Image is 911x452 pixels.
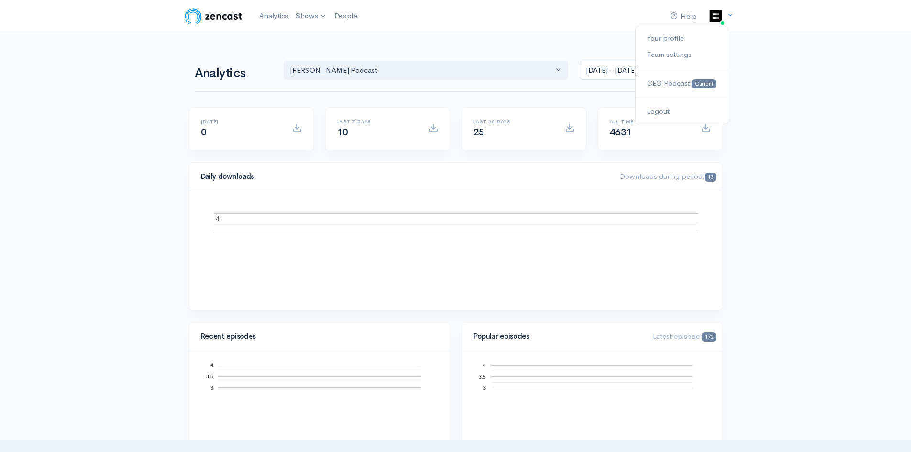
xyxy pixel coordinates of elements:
[210,385,213,390] text: 3
[206,374,213,379] text: 3.5
[878,419,901,442] iframe: gist-messenger-bubble-iframe
[706,7,725,26] img: ...
[201,119,281,124] h6: [DATE]
[255,6,292,26] a: Analytics
[201,126,207,138] span: 0
[636,46,727,63] a: Team settings
[473,332,642,341] h4: Popular episodes
[201,203,711,298] svg: A chart.
[653,331,716,341] span: Latest episode:
[647,78,690,88] span: CEO Podcast
[183,7,244,26] img: ZenCast Logo
[290,65,554,76] div: [PERSON_NAME] Podcast
[483,363,485,368] text: 4
[473,119,553,124] h6: Last 30 days
[610,126,632,138] span: 4631
[337,126,348,138] span: 10
[667,6,701,27] a: Help
[705,173,716,182] span: 13
[201,332,432,341] h4: Recent episodes
[292,6,330,27] a: Shows
[483,385,485,391] text: 3
[478,374,485,379] text: 3.5
[337,119,417,124] h6: Last 7 days
[216,215,220,222] text: 4
[210,362,213,368] text: 4
[195,66,272,80] h1: Analytics
[473,126,484,138] span: 25
[692,79,716,88] span: Current
[702,332,716,342] span: 172
[330,6,361,26] a: People
[201,173,609,181] h4: Daily downloads
[636,103,727,120] a: Logout
[580,61,697,80] input: analytics date range selector
[284,61,569,80] button: Katie Litchfield Podcast
[620,172,716,181] span: Downloads during period:
[636,75,727,92] a: CEO Podcast Current
[610,119,690,124] h6: All time
[636,30,727,47] a: Your profile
